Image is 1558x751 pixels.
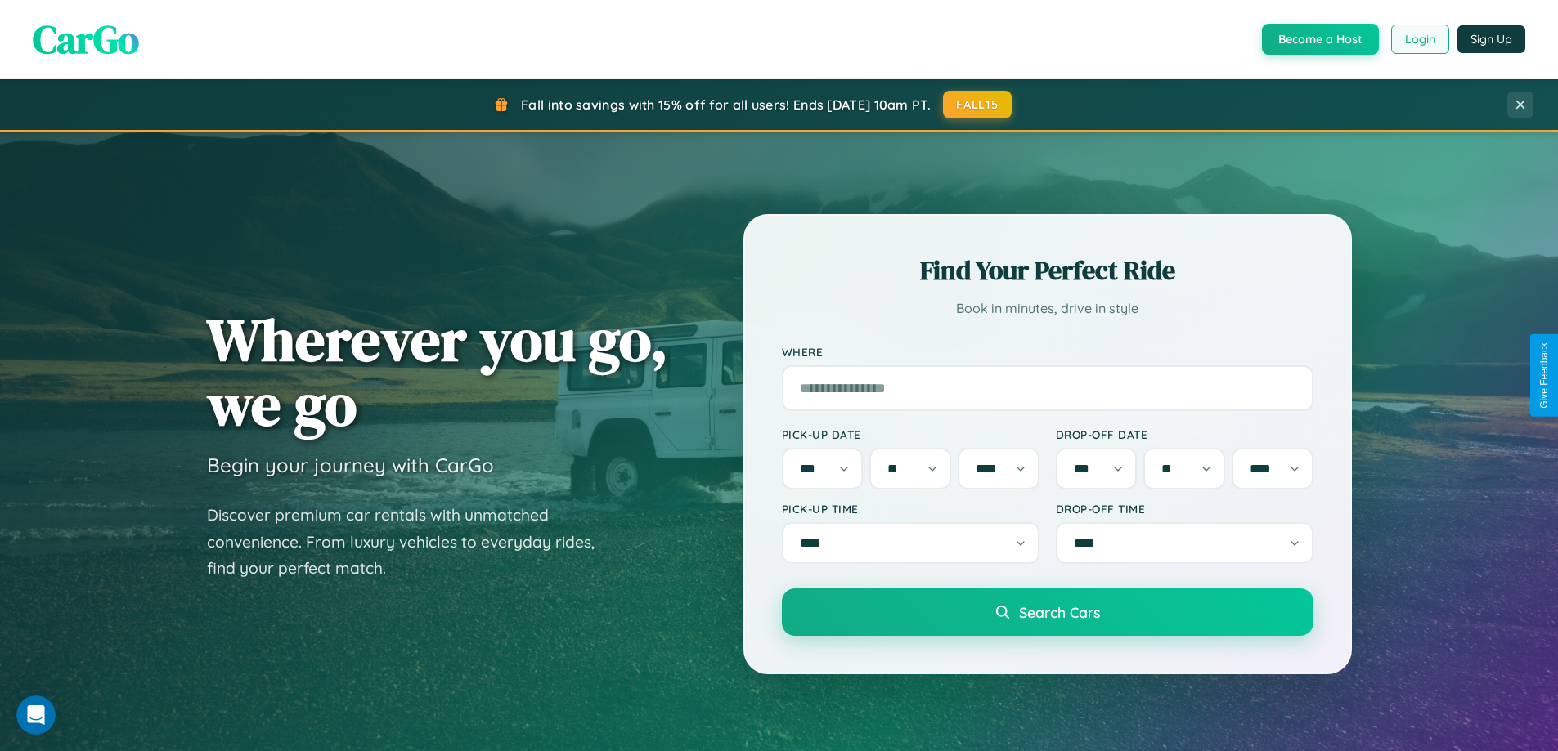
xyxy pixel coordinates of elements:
label: Drop-off Time [1056,502,1313,516]
button: Search Cars [782,588,1313,636]
label: Drop-off Date [1056,427,1313,441]
h3: Begin your journey with CarGo [207,453,494,477]
label: Pick-up Time [782,502,1039,516]
button: Login [1391,25,1449,54]
label: Where [782,345,1313,359]
span: Search Cars [1019,603,1100,621]
button: Sign Up [1457,25,1525,53]
button: FALL15 [943,91,1012,118]
h2: Find Your Perfect Ride [782,253,1313,288]
span: CarGo [33,12,139,66]
iframe: Intercom live chat [16,695,56,735]
button: Become a Host [1262,24,1379,55]
p: Discover premium car rentals with unmatched convenience. From luxury vehicles to everyday rides, ... [207,502,616,582]
label: Pick-up Date [782,427,1039,441]
p: Book in minutes, drive in style [782,297,1313,320]
div: Give Feedback [1538,342,1550,409]
span: Fall into savings with 15% off for all users! Ends [DATE] 10am PT. [521,96,931,113]
h1: Wherever you go, we go [207,307,668,436]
